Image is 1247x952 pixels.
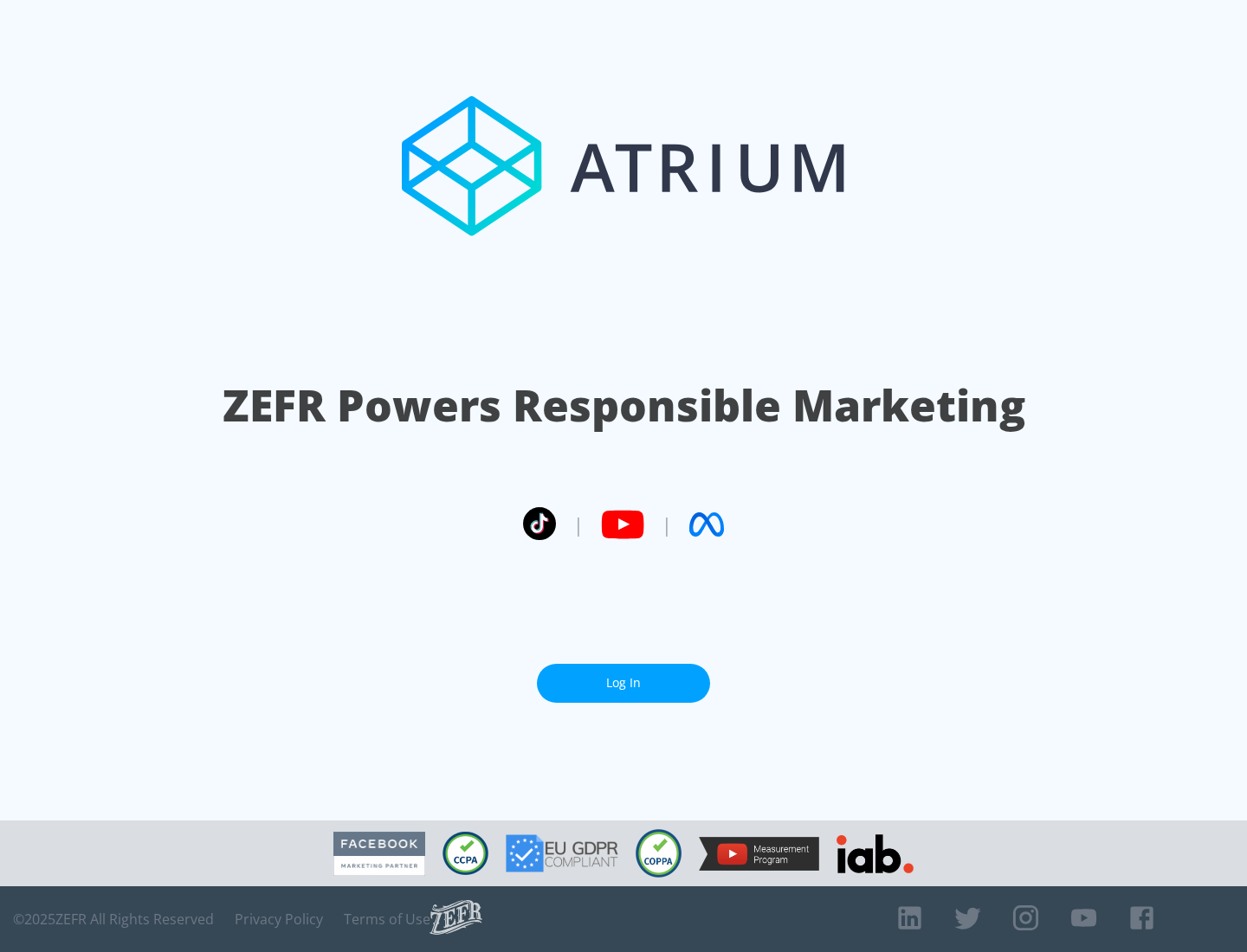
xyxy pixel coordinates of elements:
img: COPPA Compliant [636,829,682,878]
span: | [662,511,672,537]
a: Terms of Use [344,910,430,928]
h1: ZEFR Powers Responsible Marketing [223,376,1025,435]
img: YouTube Measurement Program [699,837,819,871]
img: IAB [837,834,914,873]
img: GDPR Compliant [506,834,618,872]
img: Facebook Marketing Partner [333,832,425,876]
span: © 2025 ZEFR All Rights Reserved [13,910,214,928]
img: CCPA Compliant [443,832,488,875]
span: | [573,511,584,537]
a: Log In [537,664,710,703]
a: Privacy Policy [235,910,323,928]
